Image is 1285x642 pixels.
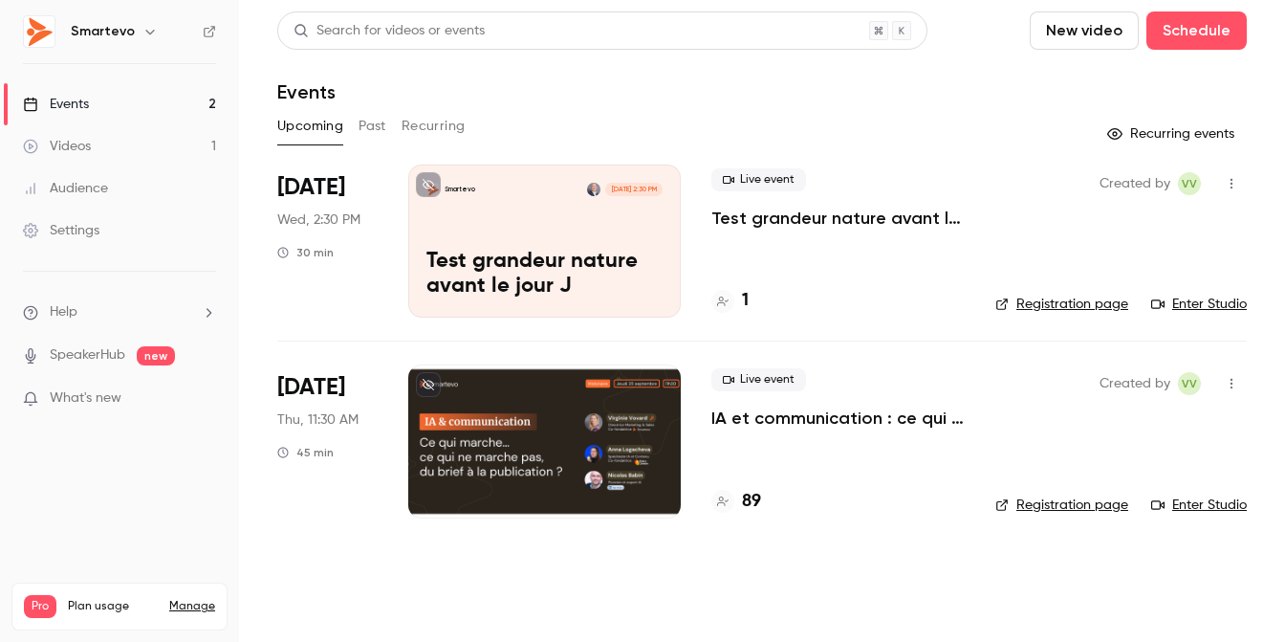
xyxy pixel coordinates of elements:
a: 1 [711,288,749,314]
span: [DATE] [277,172,345,203]
a: Enter Studio [1151,496,1247,515]
span: [DATE] [277,372,345,403]
li: help-dropdown-opener [23,302,216,322]
span: VV [1182,372,1197,395]
p: Smartevo [445,185,475,194]
span: Virginie Vovard [1178,172,1201,195]
span: Plan usage [68,599,158,614]
span: Live event [711,168,806,191]
img: Smartevo [24,16,54,47]
div: Settings [23,221,99,240]
a: IA et communication : ce qui marche, ce qui ne marche pas...du brief à la publication ? [711,407,965,430]
span: Pro [24,595,56,618]
div: Sep 24 Wed, 2:30 PM (Europe/Paris) [277,165,378,318]
a: Registration page [995,295,1128,314]
h6: Smartevo [71,22,135,41]
button: Schedule [1146,11,1247,50]
span: VV [1182,172,1197,195]
p: Test grandeur nature avant le jour J [426,250,663,299]
span: Wed, 2:30 PM [277,210,360,230]
button: Recurring events [1099,119,1247,149]
span: Created by [1100,372,1170,395]
h4: 1 [742,288,749,314]
img: Eric Ohleyer [587,183,600,196]
h1: Events [277,80,336,103]
div: 45 min [277,445,334,460]
button: Past [359,111,386,142]
button: Recurring [402,111,466,142]
span: What's new [50,388,121,409]
span: Thu, 11:30 AM [277,410,359,430]
iframe: Noticeable Trigger [193,390,216,408]
span: [DATE] 2:30 PM [605,183,662,196]
div: Search for videos or events [294,21,485,41]
a: 89 [711,489,761,515]
span: Live event [711,368,806,391]
a: Registration page [995,496,1128,515]
a: Manage [169,599,215,614]
div: Audience [23,179,108,198]
div: Events [23,95,89,114]
button: Upcoming [277,111,343,142]
button: New video [1030,11,1139,50]
span: new [137,346,175,365]
a: Test grandeur nature avant le jour JSmartevoEric Ohleyer[DATE] 2:30 PMTest grandeur nature avant ... [408,165,681,318]
span: Virginie Vovard [1178,372,1201,395]
h4: 89 [742,489,761,515]
a: Test grandeur nature avant le jour J [711,207,965,230]
div: 30 min [277,245,334,260]
a: Enter Studio [1151,295,1247,314]
div: Videos [23,137,91,156]
span: Help [50,302,77,322]
a: SpeakerHub [50,345,125,365]
div: Sep 25 Thu, 11:30 AM (Europe/Paris) [277,365,378,518]
span: Created by [1100,172,1170,195]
